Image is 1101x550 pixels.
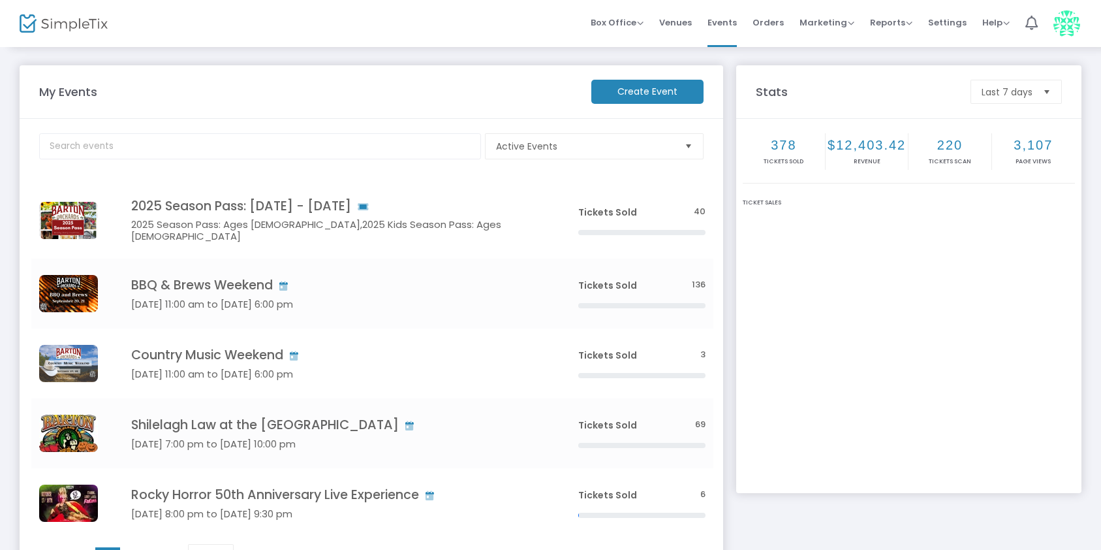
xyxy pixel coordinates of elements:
[1038,80,1056,103] button: Select
[131,199,539,214] h4: 2025 Season Pass: [DATE] - [DATE]
[679,134,698,159] button: Select
[695,419,706,431] span: 69
[31,182,713,538] div: Data table
[752,6,784,39] span: Orders
[982,86,1032,99] span: Last 7 days
[578,279,637,292] span: Tickets Sold
[749,83,964,101] m-panel-title: Stats
[131,299,539,310] h5: [DATE] 11:00 am to [DATE] 6:00 pm
[578,206,637,219] span: Tickets Sold
[496,140,674,153] span: Active Events
[692,279,706,291] span: 136
[131,368,539,380] h5: [DATE] 11:00 am to [DATE] 6:00 pm
[578,349,637,362] span: Tickets Sold
[827,157,907,167] p: Revenue
[982,16,1010,29] span: Help
[131,438,539,450] h5: [DATE] 7:00 pm to [DATE] 10:00 pm
[870,16,912,29] span: Reports
[591,80,704,104] m-button: Create Event
[659,6,692,39] span: Venues
[799,16,854,29] span: Marketing
[707,6,737,39] span: Events
[131,417,539,432] h4: Shilelagh Law at the [GEOGRAPHIC_DATA]
[131,348,539,363] h4: Country Music Weekend
[39,202,98,239] img: 50off4.png
[700,349,706,361] span: 3
[993,157,1074,167] p: Page Views
[39,275,98,312] img: 11x8.5BBQandBrews2025.png
[39,415,98,452] img: shilelaghlaw.jpg
[131,219,539,242] h5: 2025 Season Pass: Ages [DEMOGRAPHIC_DATA],2025 Kids Season Pass: Ages [DEMOGRAPHIC_DATA]
[33,83,585,101] m-panel-title: My Events
[39,133,481,159] input: Search events
[131,487,539,502] h4: Rocky Horror 50th Anniversary Live Experience
[131,508,539,520] h5: [DATE] 8:00 pm to [DATE] 9:30 pm
[744,157,824,167] p: Tickets sold
[578,489,637,502] span: Tickets Sold
[910,137,989,153] h2: 220
[827,137,907,153] h2: $12,403.42
[39,345,98,382] img: CopyofCountryMusicWeekend2024.png
[39,485,98,522] img: thumbnailRockyupdated.jpg
[591,16,644,29] span: Box Office
[578,419,637,432] span: Tickets Sold
[131,278,539,293] h4: BBQ & Brews Weekend
[744,137,824,153] h2: 378
[993,137,1074,153] h2: 3,107
[910,157,989,167] p: Tickets Scan
[694,206,706,218] span: 40
[928,6,967,39] span: Settings
[743,199,1075,208] div: Ticket Sales
[700,489,706,501] span: 6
